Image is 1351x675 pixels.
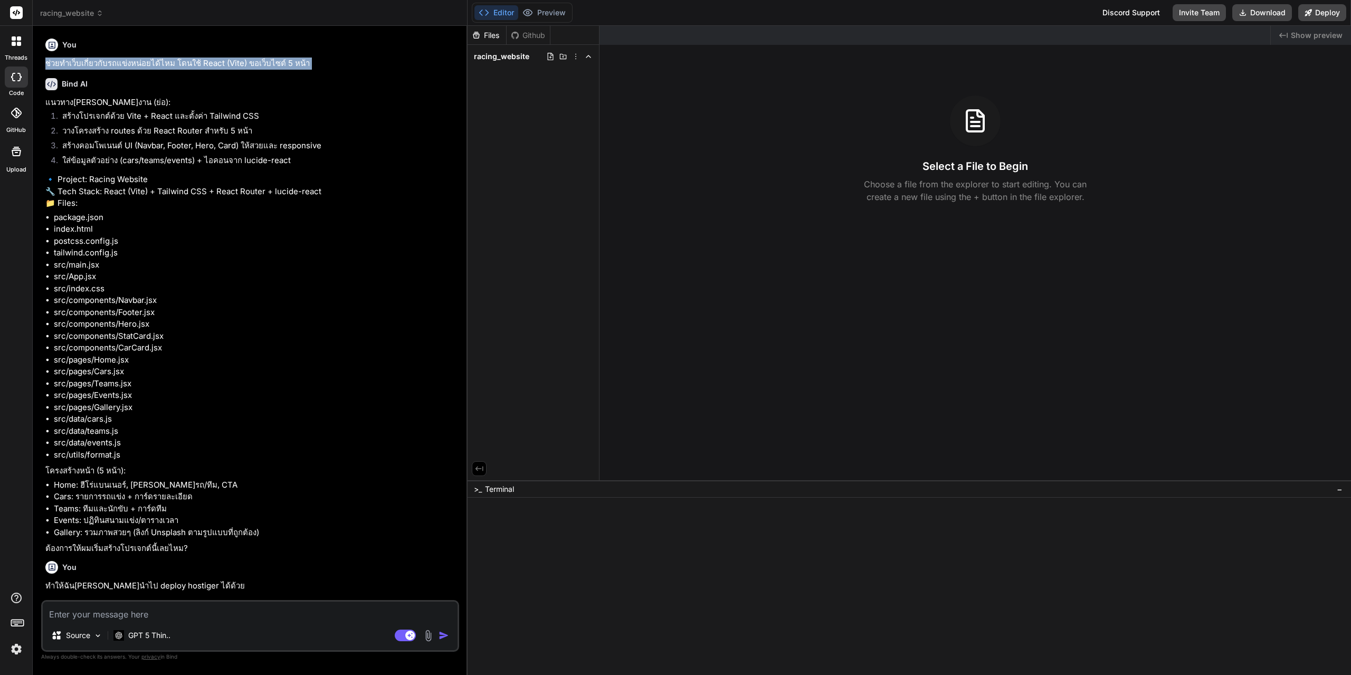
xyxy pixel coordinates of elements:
[40,8,103,18] span: racing_website
[54,247,457,259] li: tailwind.config.js
[485,484,514,495] span: Terminal
[54,110,457,125] li: สร้างโปรเจกต์ด้วย Vite + React และตั้งค่า Tailwind CSS
[62,79,88,89] h6: Bind AI
[45,58,457,70] p: ช่วยทำเว็บเกี่ยวกับรถแข่งหน่อยได้ไหม โดนใช้ React (Vite) ขอเว็บไซต์ 5 หน้า
[54,155,457,169] li: ใส่ข้อมูลตัวอย่าง (cars/teams/events) + ไอคอนจาก lucide-react
[474,51,529,62] span: racing_website
[128,630,170,641] p: GPT 5 Thin..
[54,378,457,390] li: src/pages/Teams.jsx
[9,89,24,98] label: code
[6,126,26,135] label: GitHub
[857,178,1093,203] p: Choose a file from the explorer to start editing. You can create a new file using the + button in...
[54,330,457,343] li: src/components/StatCard.jsx
[1096,4,1166,21] div: Discord Support
[66,630,90,641] p: Source
[922,159,1028,174] h3: Select a File to Begin
[439,630,449,641] img: icon
[54,366,457,378] li: src/pages/Cars.jsx
[6,165,26,174] label: Upload
[54,294,457,307] li: src/components/Navbar.jsx
[45,97,457,109] p: แนวทาง[PERSON_NAME]งาน (ย่อ):
[54,449,457,461] li: src/utils/format.js
[7,640,25,658] img: settings
[422,630,434,642] img: attachment
[54,307,457,319] li: src/components/Footer.jsx
[45,543,457,555] p: ต้องการให้ผมเริ่มสร้างโปรเจกต์นี้เลยไหม?
[54,223,457,235] li: index.html
[62,562,77,573] h6: You
[1335,481,1345,498] button: −
[507,30,550,41] div: Github
[62,40,77,50] h6: You
[41,652,459,662] p: Always double-check its answers. Your in Bind
[54,140,457,155] li: สร้างคอมโพเนนต์ UI (Navbar, Footer, Hero, Card) ให้สวยและ responsive
[54,342,457,354] li: src/components/CarCard.jsx
[54,235,457,248] li: postcss.config.js
[141,653,160,660] span: privacy
[54,212,457,224] li: package.json
[93,631,102,640] img: Pick Models
[54,413,457,425] li: src/data/cars.js
[1173,4,1226,21] button: Invite Team
[1298,4,1346,21] button: Deploy
[1337,484,1343,495] span: −
[113,630,124,640] img: GPT 5 Thinking High
[54,354,457,366] li: src/pages/Home.jsx
[1232,4,1292,21] button: Download
[54,271,457,283] li: src/App.jsx
[54,437,457,449] li: src/data/events.js
[54,389,457,402] li: src/pages/Events.jsx
[468,30,506,41] div: Files
[518,5,570,20] button: Preview
[54,125,457,140] li: วางโครงสร้าง routes ด้วย React Router สำหรับ 5 หน้า
[1291,30,1343,41] span: Show preview
[45,580,457,592] p: ทำให้ฉัน[PERSON_NAME]นำไป deploy hostiger ได้ด้วย
[474,484,482,495] span: >_
[54,318,457,330] li: src/components/Hero.jsx
[54,259,457,271] li: src/main.jsx
[54,479,457,491] li: Home: ฮีโร่แบนเนอร์, [PERSON_NAME]รถ/ทีม, CTA
[474,5,518,20] button: Editor
[54,402,457,414] li: src/pages/Gallery.jsx
[54,503,457,515] li: Teams: ทีมและนักขับ + การ์ดทีม
[45,174,457,210] p: 🔹 Project: Racing Website 🔧 Tech Stack: React (Vite) + Tailwind CSS + React Router + lucide-react...
[54,425,457,438] li: src/data/teams.js
[54,527,457,539] li: Gallery: รวมภาพสวยๆ (ลิงก์ Unsplash ตามรูปแบบที่ถูกต้อง)
[54,283,457,295] li: src/index.css
[45,465,457,477] p: โครงสร้างหน้า (5 หน้า):
[54,515,457,527] li: Events: ปฏิทินสนามแข่ง/ตารางเวลา
[54,491,457,503] li: Cars: รายการรถแข่ง + การ์ดรายละเอียด
[5,53,27,62] label: threads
